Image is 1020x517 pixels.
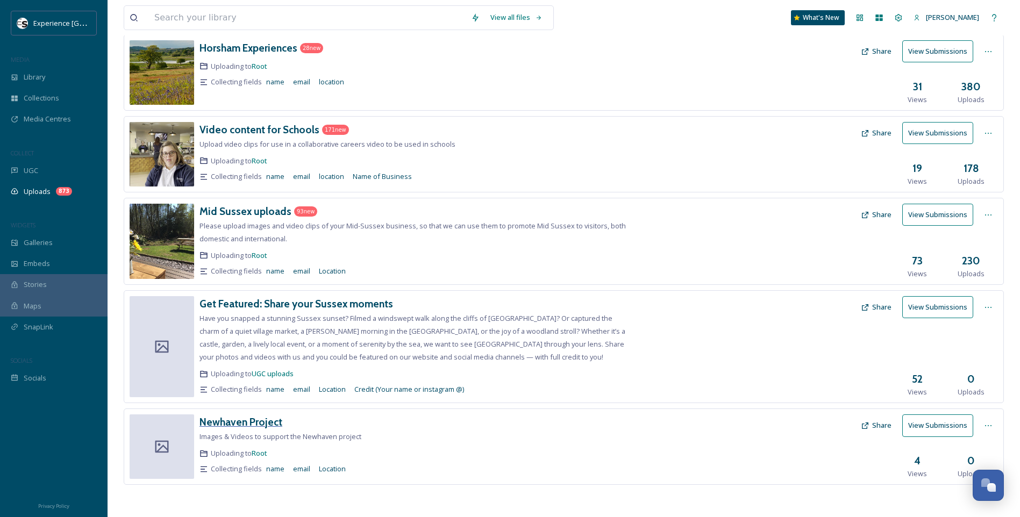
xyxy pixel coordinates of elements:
[24,72,45,82] span: Library
[902,414,979,436] a: View Submissions
[319,464,346,474] span: Location
[199,123,319,136] h3: Video content for Schools
[211,464,262,474] span: Collecting fields
[908,387,927,397] span: Views
[252,250,267,260] a: Root
[24,166,38,176] span: UGC
[211,61,267,71] span: Uploading to
[252,61,267,71] a: Root
[199,122,319,138] a: Video content for Schools
[912,371,923,387] h3: 52
[199,296,393,312] a: Get Featured: Share your Sussex moments
[958,95,985,105] span: Uploads
[252,369,294,378] a: UGC uploads
[266,384,284,394] span: name
[300,43,323,53] div: 28 new
[926,12,979,22] span: [PERSON_NAME]
[855,123,897,143] button: Share
[130,204,194,279] img: 4760db33-9847-4028-bc5e-29fcf4a2cabc.jpg
[211,266,262,276] span: Collecting fields
[908,469,927,479] span: Views
[902,122,973,144] button: View Submissions
[211,156,267,166] span: Uploading to
[914,453,921,469] h3: 4
[24,186,51,197] span: Uploads
[24,93,59,103] span: Collections
[902,296,979,318] a: View Submissions
[266,464,284,474] span: name
[38,502,69,509] span: Privacy Policy
[908,7,985,28] a: [PERSON_NAME]
[973,470,1004,501] button: Open Chat
[266,171,284,182] span: name
[199,205,291,218] h3: Mid Sussex uploads
[908,269,927,279] span: Views
[149,6,466,30] input: Search your library
[791,10,845,25] a: What's New
[293,171,310,182] span: email
[211,384,262,394] span: Collecting fields
[319,171,344,182] span: location
[199,415,282,428] h3: Newhaven Project
[485,7,548,28] a: View all files
[293,77,310,87] span: email
[24,301,41,311] span: Maps
[967,453,975,469] h3: 0
[967,371,975,387] h3: 0
[958,176,985,186] span: Uploads
[199,139,455,149] span: Upload video clips for use in a collaborative careers video to be used in schools
[319,384,346,394] span: Location
[958,387,985,397] span: Uploads
[211,448,267,458] span: Uploading to
[24,114,71,124] span: Media Centres
[24,279,47,290] span: Stories
[902,40,973,62] button: View Submissions
[855,297,897,318] button: Share
[962,253,980,269] h3: 230
[902,122,979,144] a: View Submissions
[24,322,53,332] span: SnapLink
[912,161,922,176] h3: 19
[252,156,267,166] a: Root
[11,221,35,229] span: WIDGETS
[902,296,973,318] button: View Submissions
[293,266,310,276] span: email
[354,384,464,394] span: Credit (Your name or instagram @)
[322,125,349,135] div: 171 new
[199,414,282,430] a: Newhaven Project
[199,221,626,243] span: Please upload images and video clips of your Mid-Sussex business, so that we can use them to prom...
[293,384,310,394] span: email
[24,238,53,248] span: Galleries
[199,297,393,310] h3: Get Featured: Share your Sussex moments
[908,95,927,105] span: Views
[961,79,981,95] h3: 380
[912,253,923,269] h3: 73
[211,250,267,261] span: Uploading to
[902,204,973,226] button: View Submissions
[24,258,50,269] span: Embeds
[855,204,897,225] button: Share
[199,313,625,362] span: Have you snapped a stunning Sussex sunset? Filmed a windswept walk along the cliffs of [GEOGRAPHI...
[958,469,985,479] span: Uploads
[211,77,262,87] span: Collecting fields
[11,149,34,157] span: COLLECT
[33,18,140,28] span: Experience [GEOGRAPHIC_DATA]
[38,499,69,512] a: Privacy Policy
[11,356,32,364] span: SOCIALS
[199,41,297,54] h3: Horsham Experiences
[964,161,979,176] h3: 178
[130,122,194,186] img: fc169f23-0d26-49b4-8d81-3d255ea2dcd5.jpg
[211,369,294,379] span: Uploading to
[902,40,979,62] a: View Submissions
[958,269,985,279] span: Uploads
[902,204,979,226] a: View Submissions
[11,55,30,63] span: MEDIA
[902,414,973,436] button: View Submissions
[908,176,927,186] span: Views
[252,448,267,458] span: Root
